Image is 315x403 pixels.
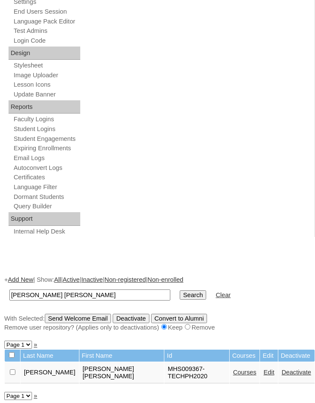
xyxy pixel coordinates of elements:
td: [PERSON_NAME] [20,362,79,383]
a: » [34,392,37,399]
div: + | Show: | | | | [4,275,315,332]
input: Send Welcome Email [45,314,111,323]
td: MHS009367-TECHPH2020 [164,362,229,383]
a: Login Code [13,37,80,45]
td: Last Name [20,350,79,362]
a: Edit [263,369,274,376]
a: End Users Session [13,8,80,16]
a: Image Uploader [13,71,80,79]
a: Non-enrolled [148,276,184,283]
a: Non-registered [105,276,146,283]
a: All [54,276,61,283]
td: Id [164,350,229,362]
a: Active [63,276,80,283]
a: Language Filter [13,183,80,191]
div: Remove user repository? (Applies only to deactivations) Keep Remove [4,323,315,332]
a: Internal Help Desk [13,228,80,236]
a: Autoconvert Logs [13,164,80,172]
div: Reports [9,100,80,114]
div: Design [9,47,80,60]
td: Deactivate [278,350,315,362]
a: Language Pack Editor [13,18,80,26]
a: Expiring Enrollments [13,144,80,152]
a: Stylesheet [13,61,80,70]
a: Query Builder [13,202,80,210]
div: With Selected: [4,314,315,332]
td: [PERSON_NAME] [PERSON_NAME] [79,362,164,383]
input: Search [180,290,206,300]
a: Certificates [13,173,80,181]
div: Support [9,212,80,226]
input: Deactivate [113,314,149,323]
a: Courses [233,369,257,376]
td: Courses [230,350,260,362]
a: » [34,341,37,348]
input: Convert to Alumni [151,314,207,323]
a: Lesson Icons [13,81,80,89]
a: Add New [8,276,33,283]
td: First Name [79,350,164,362]
a: Update Banner [13,91,80,99]
a: Email Logs [13,154,80,162]
a: Inactive [82,276,103,283]
input: Search [9,289,170,301]
td: Edit [260,350,277,362]
a: Dormant Students [13,193,80,201]
a: Deactivate [282,369,311,376]
a: Clear [216,292,230,298]
a: Faculty Logins [13,115,80,123]
a: Student Logins [13,125,80,133]
a: Student Engagements [13,135,80,143]
a: Test Admins [13,27,80,35]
